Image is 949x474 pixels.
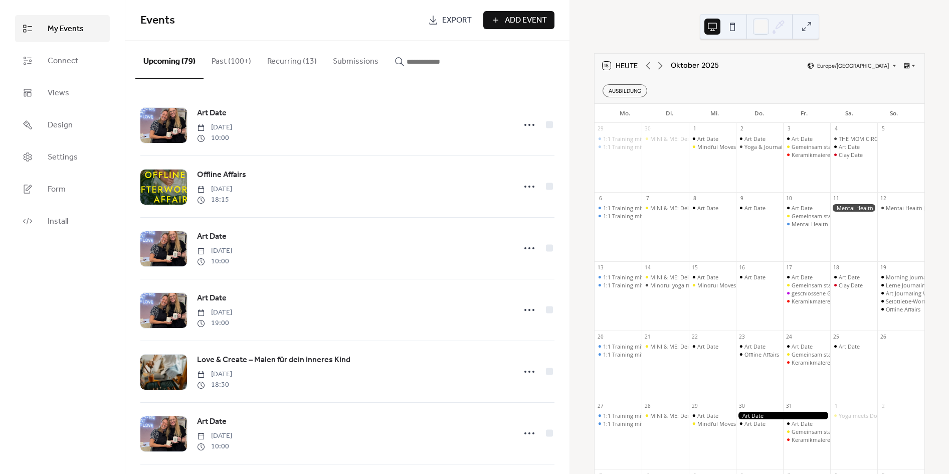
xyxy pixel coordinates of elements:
[135,41,204,79] button: Upcoming (79)
[786,402,793,409] div: 31
[197,415,227,428] a: Art Date
[603,281,792,289] div: 1:1 Training mit [PERSON_NAME] (digital oder 5020 [GEOGRAPHIC_DATA])
[15,208,110,235] a: Install
[644,125,651,132] div: 30
[642,343,689,350] div: MINI & ME: Dein Moment mit Baby
[792,289,896,297] div: geschlossene Gesellschaft - doors closed
[48,23,84,35] span: My Events
[595,420,642,427] div: 1:1 Training mit Caterina (digital oder 5020 Salzburg)
[644,333,651,340] div: 21
[738,333,745,340] div: 23
[792,297,921,305] div: Keramikmalerei: Gestalte deinen Selbstliebe-Anker
[197,107,227,120] a: Art Date
[830,343,877,350] div: Art Date
[830,204,877,212] div: Mental Health Gym-Day
[736,204,783,212] div: Art Date
[197,431,232,441] span: [DATE]
[783,281,830,289] div: Gemeinsam stark: Kreativzeit für Kind & Eltern
[744,351,779,358] div: Offline Affairs
[689,204,736,212] div: Art Date
[833,333,840,340] div: 25
[647,104,692,123] div: Di.
[15,111,110,138] a: Design
[650,273,740,281] div: MINI & ME: Dein Moment mit Baby
[595,212,642,220] div: 1:1 Training mit Caterina (digital oder 5020 Salzburg)
[833,125,840,132] div: 4
[197,369,232,380] span: [DATE]
[689,143,736,150] div: Mindful Moves – Achtsame Körperübungen für mehr Balance
[689,135,736,142] div: Art Date
[783,436,830,443] div: Keramikmalerei: Gestalte deinen Selbstliebe-Anker
[597,402,604,409] div: 27
[48,216,68,228] span: Install
[783,428,830,435] div: Gemeinsam stark: Kreativzeit für Kind & Eltern
[197,246,232,256] span: [DATE]
[642,204,689,212] div: MINI & ME: Dein Moment mit Baby
[697,204,718,212] div: Art Date
[830,281,877,289] div: Clay Date
[744,343,766,350] div: Art Date
[737,104,782,123] div: Do.
[783,273,830,281] div: Art Date
[783,420,830,427] div: Art Date
[603,204,792,212] div: 1:1 Training mit [PERSON_NAME] (digital oder 5020 [GEOGRAPHIC_DATA])
[15,79,110,106] a: Views
[197,441,232,452] span: 10:00
[603,143,792,150] div: 1:1 Training mit [PERSON_NAME] (digital oder 5020 [GEOGRAPHIC_DATA])
[197,107,227,119] span: Art Date
[738,402,745,409] div: 30
[792,135,813,142] div: Art Date
[783,343,830,350] div: Art Date
[736,412,830,419] div: Art Date
[197,256,232,267] span: 10:00
[325,41,387,78] button: Submissions
[421,11,479,29] a: Export
[830,412,877,419] div: Yoga meets Dot Painting
[783,135,830,142] div: Art Date
[15,15,110,42] a: My Events
[48,184,66,196] span: Form
[792,351,910,358] div: Gemeinsam stark: Kreativzeit für Kind & Eltern
[642,273,689,281] div: MINI & ME: Dein Moment mit Baby
[786,125,793,132] div: 3
[48,119,73,131] span: Design
[880,195,887,202] div: 12
[880,125,887,132] div: 5
[877,297,924,305] div: Selbtliebe-Workshop: Der ehrliche Weg zurück zu dir - Buchung
[792,359,921,366] div: Keramikmalerei: Gestalte deinen Selbstliebe-Anker
[736,420,783,427] div: Art Date
[783,220,830,228] div: Mental Health Day: Ein Abend für dein wahres Ich
[692,104,737,123] div: Mi.
[786,195,793,202] div: 10
[783,143,830,150] div: Gemeinsam stark: Kreativzeit für Kind & Eltern
[833,195,840,202] div: 11
[833,264,840,271] div: 18
[48,55,78,67] span: Connect
[689,412,736,419] div: Art Date
[839,343,860,350] div: Art Date
[603,412,792,419] div: 1:1 Training mit [PERSON_NAME] (digital oder 5020 [GEOGRAPHIC_DATA])
[783,289,830,297] div: geschlossene Gesellschaft - doors closed
[689,343,736,350] div: Art Date
[839,412,902,419] div: Yoga meets Dot Painting
[744,420,766,427] div: Art Date
[197,292,227,304] span: Art Date
[783,351,830,358] div: Gemeinsam stark: Kreativzeit für Kind & Eltern
[650,204,740,212] div: MINI & ME: Dein Moment mit Baby
[839,143,860,150] div: Art Date
[697,143,855,150] div: Mindful Moves – Achtsame Körperübungen für mehr Balance
[650,281,757,289] div: Mindful yoga flow - all bodies. no worries.
[197,184,232,195] span: [DATE]
[259,41,325,78] button: Recurring (13)
[197,354,350,366] span: Love & Create – Malen für dein inneres Kind
[140,10,175,32] span: Events
[597,264,604,271] div: 13
[839,281,863,289] div: Clay Date
[827,104,871,123] div: Sa.
[880,402,887,409] div: 2
[830,273,877,281] div: Art Date
[595,351,642,358] div: 1:1 Training mit Caterina (digital oder 5020 Salzburg)
[644,264,651,271] div: 14
[792,281,910,289] div: Gemeinsam stark: Kreativzeit für Kind & Eltern
[442,15,472,27] span: Export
